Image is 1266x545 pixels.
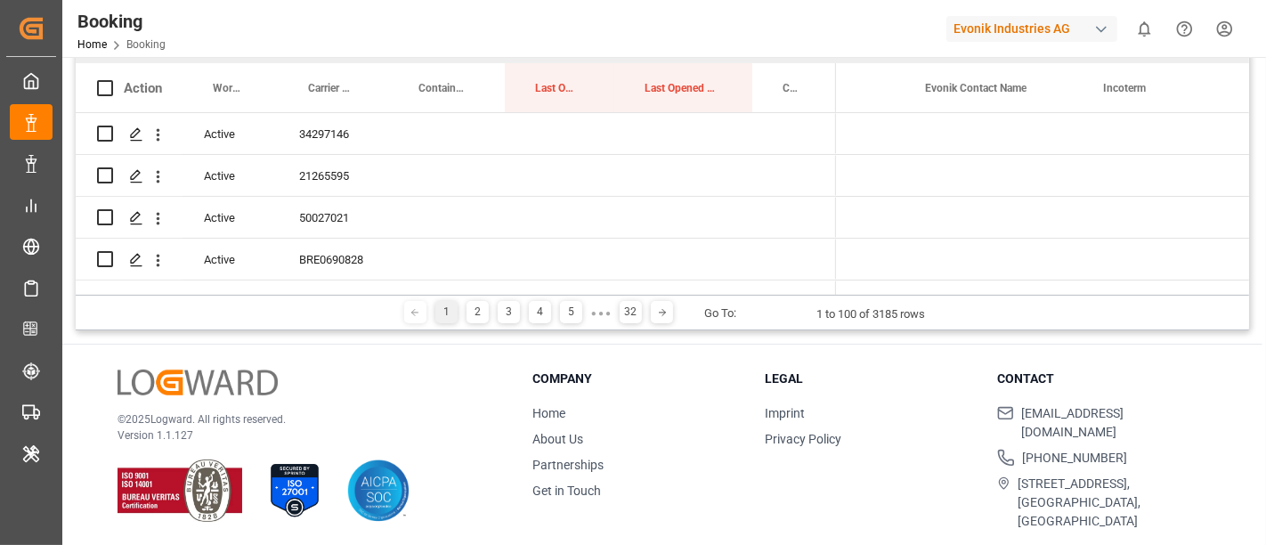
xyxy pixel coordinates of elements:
[532,432,583,446] a: About Us
[505,281,614,321] div: [DATE] 05:56:15
[76,239,836,281] div: Press SPACE to select this row.
[532,406,565,420] a: Home
[467,301,489,323] div: 2
[765,432,841,446] a: Privacy Policy
[76,281,836,322] div: Press SPACE to select this row.
[946,12,1124,45] button: Evonik Industries AG
[614,281,752,321] div: [PERSON_NAME]
[765,406,805,420] a: Imprint
[213,82,240,94] span: Work Status
[591,306,611,320] div: ● ● ●
[620,301,642,323] div: 32
[905,281,1083,321] div: [EMAIL_ADDRESS][PERSON_NAME][DOMAIN_NAME]
[76,113,836,155] div: Press SPACE to select this row.
[118,460,242,522] img: ISO 9001 & ISO 14001 Certification
[783,82,799,94] span: Carrier SCAC
[704,305,736,322] div: Go To:
[1022,449,1127,468] span: [PHONE_NUMBER]
[925,82,1027,94] span: Evonik Contact Name
[1083,281,1261,321] div: CIP
[183,155,278,196] div: Active
[183,197,278,238] div: Active
[278,197,388,238] div: 50027021
[1165,9,1205,49] button: Help Center
[765,370,975,388] h3: Legal
[418,82,467,94] span: Container No.
[997,370,1207,388] h3: Contact
[183,239,278,280] div: Active
[816,305,925,323] div: 1 to 100 of 3185 rows
[532,484,601,498] a: Get in Touch
[532,458,604,472] a: Partnerships
[535,82,577,94] span: Last Opened Date
[435,301,458,323] div: 1
[347,460,410,522] img: AICPA SOC
[77,38,107,51] a: Home
[498,301,520,323] div: 3
[1103,82,1146,94] span: Incoterm
[532,370,743,388] h3: Company
[77,8,166,35] div: Booking
[183,281,278,321] div: Active
[278,155,388,196] div: 21265595
[76,155,836,197] div: Press SPACE to select this row.
[1124,9,1165,49] button: show 0 new notifications
[118,411,488,427] p: © 2025 Logward. All rights reserved.
[529,301,551,323] div: 4
[946,16,1117,42] div: Evonik Industries AG
[264,460,326,522] img: ISO 27001 Certification
[76,197,836,239] div: Press SPACE to select this row.
[118,370,278,395] img: Logward Logo
[183,113,278,154] div: Active
[278,113,388,154] div: 34297146
[278,239,388,280] div: BRE0690828
[1018,475,1207,531] span: [STREET_ADDRESS], [GEOGRAPHIC_DATA], [GEOGRAPHIC_DATA]
[124,80,162,96] div: Action
[1021,404,1207,442] span: [EMAIL_ADDRESS][DOMAIN_NAME]
[560,301,582,323] div: 5
[118,427,488,443] p: Version 1.1.127
[645,82,715,94] span: Last Opened By
[752,281,836,321] div: MSCU
[308,82,351,94] span: Carrier Booking No.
